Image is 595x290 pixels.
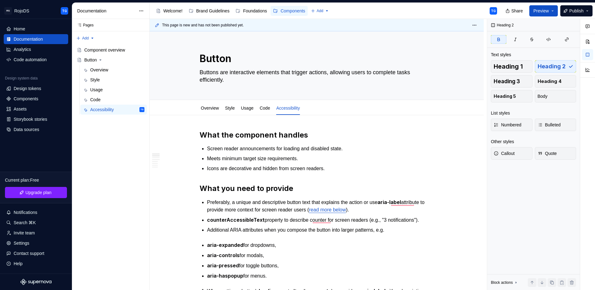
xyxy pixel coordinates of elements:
[140,106,143,113] div: TG
[533,8,549,14] span: Preview
[1,4,71,17] button: RSRojoDSTG
[4,44,68,54] a: Analytics
[502,5,527,16] button: Share
[14,26,25,32] div: Home
[200,130,308,139] strong: What the component handles
[309,207,346,212] a: read more below
[74,23,94,28] div: Pages
[491,138,514,145] div: Other styles
[4,228,68,238] a: Invite team
[4,218,68,228] button: Search ⌘K
[82,36,89,41] span: Add
[90,106,114,113] div: Accessibility
[4,248,68,258] button: Contact support
[14,126,39,133] div: Data sources
[491,75,532,88] button: Heading 3
[14,36,43,42] div: Documentation
[538,78,562,84] span: Heading 4
[538,150,557,156] span: Quote
[377,199,401,205] strong: aria-label
[153,6,185,16] a: Welcome!
[529,5,558,16] button: Preview
[14,250,44,256] div: Contact support
[198,67,433,85] textarea: Buttons are interactive elements that trigger actions, allowing users to complete tasks efficiently.
[14,85,41,92] div: Design tokens
[241,106,253,111] a: Usage
[207,262,239,269] strong: aria-pressed
[4,114,68,124] a: Storybook stories
[163,8,183,14] div: Welcome!
[491,52,511,58] div: Text styles
[207,198,434,214] p: Preferably, a unique and descriptive button text that explains the action or use attribute to pro...
[207,155,434,162] p: Meets minimum target size requirements.
[511,8,523,14] span: Share
[274,101,302,114] div: Accessibility
[207,252,240,258] strong: aria-controls
[20,279,51,285] a: Supernova Logo
[257,101,272,114] div: Code
[276,106,300,111] a: Accessibility
[198,51,433,66] textarea: Button
[207,262,434,270] p: for toggle buttons,
[25,189,51,196] span: Upgrade plan
[198,101,221,114] div: Overview
[207,226,434,234] p: Additional ARIA attributes when you compose the button into larger patterns, e.g.
[80,75,147,85] a: Style
[494,150,515,156] span: Callout
[223,101,237,114] div: Style
[207,273,243,279] strong: aria-haspopup
[74,34,96,43] button: Add
[84,57,97,63] div: Button
[207,145,434,152] p: Screen reader announcements for loading and disabled state.
[14,106,27,112] div: Assets
[4,238,68,248] a: Settings
[491,119,532,131] button: Numbered
[14,8,29,14] div: RojoDS
[14,220,36,226] div: Search ⌘K
[4,125,68,134] a: Data sources
[90,67,108,73] div: Overview
[5,187,67,198] button: Upgrade plan
[4,55,68,65] a: Code automation
[494,93,516,99] span: Heading 5
[14,261,23,267] div: Help
[4,259,68,269] button: Help
[494,122,521,128] span: Numbered
[74,55,147,65] a: Button
[84,47,125,53] div: Component overview
[225,106,235,111] a: Style
[535,90,576,102] button: Body
[4,34,68,44] a: Documentation
[14,230,35,236] div: Invite team
[196,8,229,14] div: Brand Guidelines
[201,106,219,111] a: Overview
[90,77,100,83] div: Style
[494,63,523,70] span: Heading 1
[491,280,513,285] div: Block actions
[14,209,37,215] div: Notifications
[14,57,47,63] div: Code automation
[207,251,434,259] p: for modals,
[14,96,38,102] div: Components
[233,6,269,16] a: Foundations
[207,216,434,224] p: property to describe counter for screen readers (e.g., "3 notifications").
[271,6,307,16] a: Components
[14,46,31,52] div: Analytics
[491,90,532,102] button: Heading 5
[74,45,147,55] a: Component overview
[560,5,593,16] button: Publish
[491,147,532,160] button: Callout
[538,93,548,99] span: Body
[80,85,147,95] a: Usage
[535,75,576,88] button: Heading 4
[62,8,67,13] div: TG
[162,23,244,28] span: This page is new and has not been published yet.
[4,24,68,34] a: Home
[80,105,147,115] a: AccessibilityTG
[238,101,256,114] div: Usage
[207,241,434,249] p: for dropdowns,
[80,65,147,75] a: Overview
[494,78,520,84] span: Heading 3
[74,45,147,115] div: Page tree
[569,8,584,14] span: Publish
